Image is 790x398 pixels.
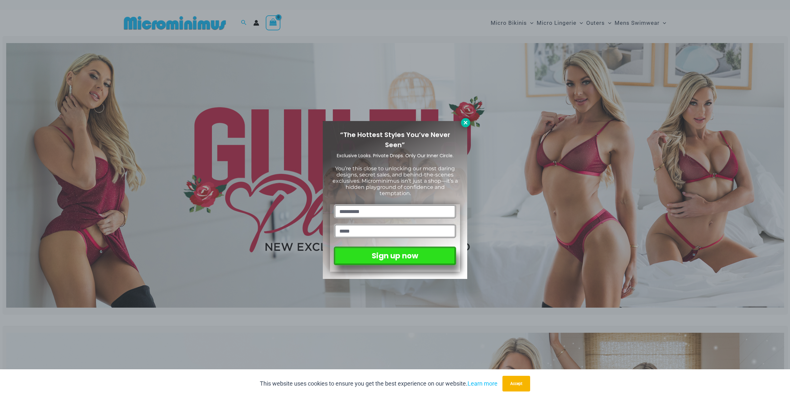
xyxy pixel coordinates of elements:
[334,247,456,265] button: Sign up now
[468,380,498,387] a: Learn more
[502,376,530,391] button: Accept
[337,152,454,159] span: Exclusive Looks. Private Drops. Only Our Inner Circle.
[260,379,498,389] p: This website uses cookies to ensure you get the best experience on our website.
[340,130,450,149] span: “The Hottest Styles You’ve Never Seen”
[461,118,470,127] button: Close
[333,165,458,197] span: You’re this close to unlocking our most daring designs, secret sales, and behind-the-scenes exclu...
